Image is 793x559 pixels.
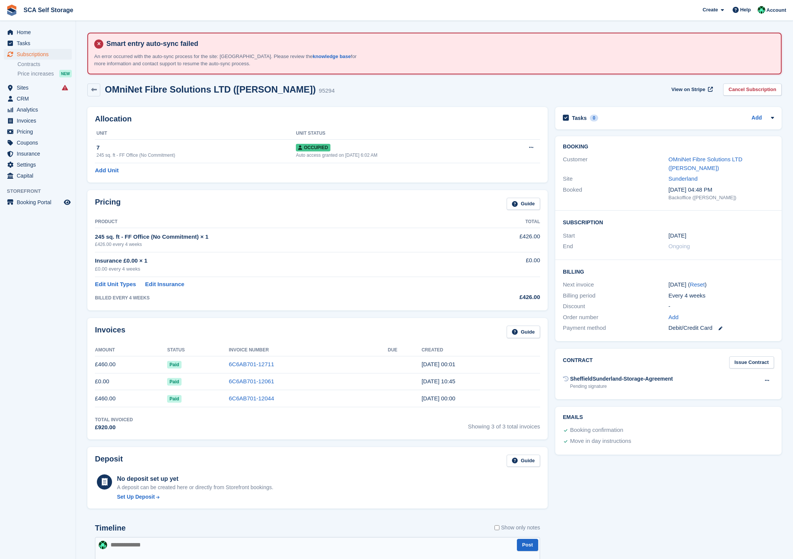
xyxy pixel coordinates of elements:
[494,524,499,532] input: Show only notes
[668,231,686,240] time: 2025-08-03 23:00:00 UTC
[167,378,181,386] span: Paid
[95,294,472,301] div: BILLED EVERY 4 WEEKS
[563,414,774,420] h2: Emails
[95,390,167,407] td: £460.00
[4,170,72,181] a: menu
[95,115,540,123] h2: Allocation
[668,194,774,202] div: Backoffice ([PERSON_NAME])
[472,293,540,302] div: £426.00
[99,541,107,549] img: Ross Chapman
[668,186,774,194] div: [DATE] 04:48 PM
[229,361,274,367] a: 6C6AB701-12711
[752,114,762,123] a: Add
[507,198,540,210] a: Guide
[7,187,76,195] span: Storefront
[229,395,274,402] a: 6C6AB701-12044
[17,70,54,77] span: Price increases
[563,231,668,240] div: Start
[95,280,136,289] a: Edit Unit Types
[95,198,121,210] h2: Pricing
[17,170,62,181] span: Capital
[494,524,540,532] label: Show only notes
[296,152,500,159] div: Auto access granted on [DATE] 6:02 AM
[313,54,351,59] a: knowledge base
[740,6,751,14] span: Help
[4,82,72,93] a: menu
[95,216,472,228] th: Product
[4,93,72,104] a: menu
[570,437,631,446] div: Move in day instructions
[21,4,76,16] a: SCA Self Storage
[563,155,668,172] div: Customer
[468,416,540,432] span: Showing 3 of 3 total invoices
[507,455,540,467] a: Guide
[422,378,455,384] time: 2025-07-31 09:45:34 UTC
[95,128,296,140] th: Unit
[4,38,72,49] a: menu
[95,326,125,338] h2: Invoices
[17,104,62,115] span: Analytics
[319,87,335,95] div: 95294
[563,242,668,251] div: End
[17,148,62,159] span: Insurance
[422,361,455,367] time: 2025-08-31 23:01:43 UTC
[590,115,599,121] div: 0
[668,313,679,322] a: Add
[296,128,500,140] th: Unit Status
[668,302,774,311] div: -
[167,361,181,368] span: Paid
[517,539,538,551] button: Post
[95,233,472,241] div: 245 sq. ft - FF Office (No Commitment) × 1
[59,70,72,77] div: NEW
[472,228,540,252] td: £426.00
[96,152,296,159] div: 245 sq. ft - FF Office (No Commitment)
[563,324,668,332] div: Payment method
[668,324,774,332] div: Debit/Credit Card
[96,143,296,152] div: 7
[17,82,62,93] span: Sites
[229,378,274,384] a: 6C6AB701-12061
[723,83,782,96] a: Cancel Subscription
[4,148,72,159] a: menu
[668,291,774,300] div: Every 4 weeks
[95,265,472,273] div: £0.00 every 4 weeks
[422,395,455,402] time: 2025-07-30 23:00:43 UTC
[563,186,668,202] div: Booked
[95,373,167,390] td: £0.00
[95,455,123,467] h2: Deposit
[4,49,72,60] a: menu
[668,156,742,171] a: OMniNet Fibre Solutions LTD ([PERSON_NAME])
[570,383,673,390] div: Pending signature
[117,493,155,501] div: Set Up Deposit
[572,115,587,121] h2: Tasks
[563,175,668,183] div: Site
[95,166,118,175] a: Add Unit
[668,83,714,96] a: View on Stripe
[703,6,718,14] span: Create
[17,38,62,49] span: Tasks
[668,175,698,182] a: Sunderland
[729,356,774,369] a: Issue Contract
[17,115,62,126] span: Invoices
[388,344,422,356] th: Due
[63,198,72,207] a: Preview store
[17,93,62,104] span: CRM
[17,197,62,208] span: Booking Portal
[17,69,72,78] a: Price increases NEW
[17,137,62,148] span: Coupons
[117,483,273,491] p: A deposit can be created here or directly from Storefront bookings.
[17,126,62,137] span: Pricing
[4,197,72,208] a: menu
[17,61,72,68] a: Contracts
[17,49,62,60] span: Subscriptions
[563,291,668,300] div: Billing period
[95,416,133,423] div: Total Invoiced
[117,493,273,501] a: Set Up Deposit
[563,280,668,289] div: Next invoice
[95,423,133,432] div: £920.00
[4,27,72,38] a: menu
[563,268,774,275] h2: Billing
[563,302,668,311] div: Discount
[570,426,623,435] div: Booking confirmation
[668,280,774,289] div: [DATE] ( )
